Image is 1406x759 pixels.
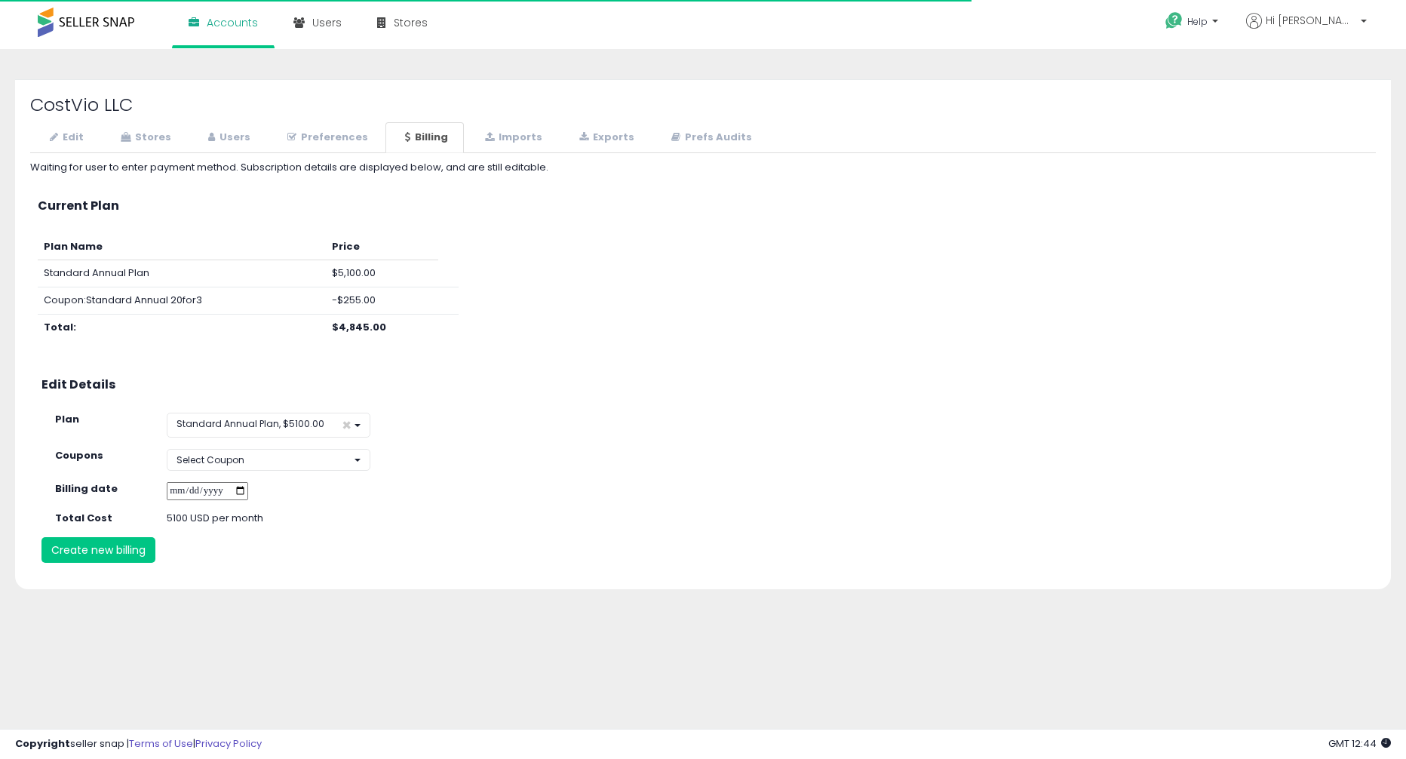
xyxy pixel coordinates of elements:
[326,260,438,287] td: $5,100.00
[312,15,342,30] span: Users
[30,95,1376,115] h2: CostVio LLC
[167,449,370,471] button: Select Coupon
[465,122,558,153] a: Imports
[326,234,438,260] th: Price
[155,512,491,526] div: 5100 USD per month
[1187,15,1208,28] span: Help
[38,199,1368,213] h3: Current Plan
[38,287,326,315] td: Coupon: Standard Annual 20for3
[1165,11,1183,30] i: Get Help
[342,417,351,433] span: ×
[652,122,768,153] a: Prefs Audits
[38,234,326,260] th: Plan Name
[268,122,384,153] a: Preferences
[55,511,112,525] strong: Total Cost
[189,122,266,153] a: Users
[332,320,386,334] b: $4,845.00
[207,15,258,30] span: Accounts
[394,15,428,30] span: Stores
[1246,13,1367,47] a: Hi [PERSON_NAME]
[38,260,326,287] td: Standard Annual Plan
[55,448,103,462] strong: Coupons
[167,413,370,438] button: Standard Annual Plan, $5100.00 ×
[30,161,1376,175] div: Waiting for user to enter payment method. Subscription details are displayed below, and are still...
[41,378,1365,392] h3: Edit Details
[41,537,155,563] button: Create new billing
[44,320,76,334] b: Total:
[177,453,244,466] span: Select Coupon
[385,122,464,153] a: Billing
[177,417,324,430] span: Standard Annual Plan, $5100.00
[101,122,187,153] a: Stores
[55,412,79,426] strong: Plan
[326,287,438,315] td: -$255.00
[30,122,100,153] a: Edit
[560,122,650,153] a: Exports
[1266,13,1356,28] span: Hi [PERSON_NAME]
[55,481,118,496] strong: Billing date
